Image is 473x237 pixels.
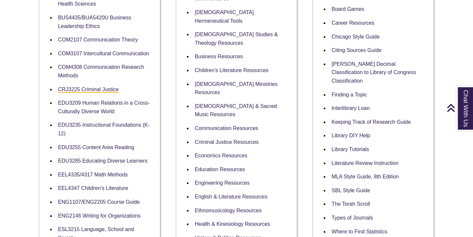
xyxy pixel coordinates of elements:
[195,167,245,172] a: Education Resources
[58,199,140,205] a: ENG1107/ENG2205 Course Guide
[58,185,128,191] a: EEL4347 Children's Literature
[332,215,373,221] a: Types of Journals
[58,172,128,177] a: EEL4335/4317 Math Methods
[332,20,374,26] a: Career Resources
[195,208,262,213] a: Ethnomusicology Resources
[58,87,119,93] a: CRJ3225 Criminal Justice
[58,213,140,219] a: ENG2146 Writing for Organizations
[195,221,270,227] a: Health & Kinesiology Resources
[332,146,369,152] a: Library Tutorials
[195,180,250,186] a: Engineering Resources
[195,10,254,24] a: [DEMOGRAPHIC_DATA] Hermeneutical Tools
[195,32,278,46] a: [DEMOGRAPHIC_DATA] Studies & Theology Resources
[195,153,247,158] a: Economics Resources
[332,188,370,193] a: SBL Style Guide
[332,229,387,234] a: Where to Find Statistics
[332,105,370,111] a: Interlibrary Loan
[195,125,258,131] a: Communication Resources
[332,61,416,84] a: [PERSON_NAME] Decimal Classification to Library of Congress Classification
[58,122,150,136] a: EDU3235 Instructional Foundations (K-12)
[447,103,471,112] a: Back to Top
[58,37,138,42] a: COM2107 Communication Theory
[195,139,259,145] a: Criminal Justice Resources
[195,67,269,73] a: Children's Literature Resources
[195,54,243,59] a: Business Resources
[195,103,277,118] a: [DEMOGRAPHIC_DATA] & Sacred Music Resources
[332,6,364,12] a: Board Games
[58,51,149,56] a: COM3107 Intercultural Communication
[58,145,134,150] a: EDU3255 Content Area Reading
[58,64,144,78] a: COM4308 Communication Research Methods
[332,133,370,138] a: Library DIY Help
[58,100,150,114] a: EDU3209 Human Relations in a Cross-Culturally Diverse World
[332,160,399,166] a: Literature Review Instruction
[332,201,370,207] a: The Torah Scroll
[332,119,411,125] a: Keeping Track of Research Guide
[332,47,381,53] a: Citing Sources Guide
[195,194,268,199] a: English & Literature Resources
[58,15,131,29] a: BUS4435/BUA5420U Business Leadership Ethics
[195,81,278,95] a: [DEMOGRAPHIC_DATA] Ministries Resources
[332,92,367,97] a: Finding a Topic
[58,158,147,164] a: EDU3285 Educating Diverse Learners
[332,174,399,179] a: MLA Style Guide, 8th Edition
[332,34,380,39] a: Chicago Style Guide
